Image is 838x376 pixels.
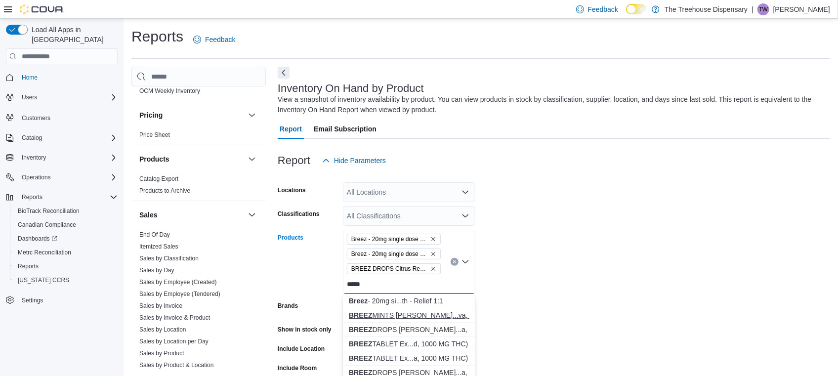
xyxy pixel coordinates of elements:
[131,173,266,201] div: Products
[22,134,42,142] span: Catalog
[18,111,118,124] span: Customers
[14,219,118,231] span: Canadian Compliance
[2,110,122,125] button: Customers
[14,233,61,245] a: Dashboards
[131,129,266,145] div: Pricing
[139,175,178,183] span: Catalog Export
[22,74,38,82] span: Home
[10,259,122,273] button: Reports
[18,207,80,215] span: BioTrack Reconciliation
[18,249,71,256] span: Metrc Reconciliation
[14,247,118,258] span: Metrc Reconciliation
[278,364,317,372] label: Include Room
[2,190,122,204] button: Reports
[139,243,178,250] a: Itemized Sales
[343,294,475,308] button: Breez - 20mg single dose Extra strength - Relief 1:1
[139,154,244,164] button: Products
[139,326,186,334] span: Sales by Location
[139,87,200,94] a: OCM Weekly Inventory
[18,262,39,270] span: Reports
[139,337,209,345] span: Sales by Location per Day
[18,171,118,183] span: Operations
[139,187,190,194] a: Products to Archive
[139,210,158,220] h3: Sales
[773,3,830,15] p: [PERSON_NAME]
[10,273,122,287] button: [US_STATE] CCRS
[626,14,627,15] span: Dark Mode
[18,112,54,124] a: Customers
[757,3,769,15] div: Tina Wilkins
[14,260,118,272] span: Reports
[18,132,118,144] span: Catalog
[139,267,174,274] a: Sales by Day
[139,362,214,369] a: Sales by Product & Location
[314,119,377,139] span: Email Subscription
[139,131,170,139] span: Price Sheet
[6,66,118,333] nav: Complex example
[139,314,210,321] a: Sales by Invoice & Product
[665,3,748,15] p: The Treehouse Dispensary
[139,243,178,251] span: Itemized Sales
[752,3,754,15] p: |
[246,153,258,165] button: Products
[343,351,475,366] button: BREEZ TABLET Extra Strength Tin (Indica, 1000 MG THC)
[18,221,76,229] span: Canadian Compliance
[278,94,825,115] div: View a snapshot of inventory availability by product. You can view products in stock by classific...
[14,247,75,258] a: Metrc Reconciliation
[351,234,428,244] span: Breez - 20mg single dose Extra strength - Indica
[18,91,118,103] span: Users
[139,110,244,120] button: Pricing
[139,350,184,357] a: Sales by Product
[347,263,441,274] span: BREEZ DROPS Citrus Recovery Tincture(1000 MG CBD)
[461,212,469,220] button: Open list of options
[347,249,441,259] span: Breez - 20mg single dose Extra strength - Sativa
[139,231,170,239] span: End Of Day
[10,204,122,218] button: BioTrack Reconciliation
[139,314,210,322] span: Sales by Invoice & Product
[131,27,183,46] h1: Reports
[18,191,118,203] span: Reports
[28,25,118,44] span: Load All Apps in [GEOGRAPHIC_DATA]
[588,4,618,14] span: Feedback
[334,156,386,166] span: Hide Parameters
[349,297,368,305] strong: Breez
[351,249,428,259] span: Breez - 20mg single dose Extra strength - Sativa
[189,30,239,49] a: Feedback
[14,260,42,272] a: Reports
[343,337,475,351] button: BREEZ TABLET Extra Strength Tin (Hybrid, 1000 MG THC)
[14,205,84,217] a: BioTrack Reconciliation
[18,276,69,284] span: [US_STATE] CCRS
[18,152,118,164] span: Inventory
[22,173,51,181] span: Operations
[139,231,170,238] a: End Of Day
[139,210,244,220] button: Sales
[22,193,42,201] span: Reports
[139,349,184,357] span: Sales by Product
[343,308,475,323] button: BREEZ MINTS Royal Mint Tin (Sativa, 100 MG THC)
[430,251,436,257] button: Remove Breez - 20mg single dose Extra strength - Sativa from selection in this group
[278,234,303,242] label: Products
[349,326,372,334] strong: BREEZ
[2,90,122,104] button: Users
[10,246,122,259] button: Metrc Reconciliation
[139,87,200,95] span: OCM Weekly Inventory
[139,338,209,345] a: Sales by Location per Day
[18,72,42,84] a: Home
[349,311,372,319] strong: BREEZ
[278,155,310,167] h3: Report
[347,234,441,245] span: Breez - 20mg single dose Extra strength - Indica
[139,255,199,262] a: Sales by Classification
[349,339,469,349] div: TABLET Ex...d, 1000 MG THC)
[139,302,182,310] span: Sales by Invoice
[14,274,73,286] a: [US_STATE] CCRS
[430,266,436,272] button: Remove BREEZ DROPS Citrus Recovery Tincture(1000 MG CBD) from selection in this group
[139,291,220,297] a: Sales by Employee (Tendered)
[349,353,469,363] div: TABLET Ex...a, 1000 MG THC)
[205,35,235,44] span: Feedback
[349,296,469,306] div: - 20mg si...th - Relief 1:1
[351,264,428,274] span: BREEZ DROPS Citrus Recovery Tincture(1000 MG CBD)
[22,296,43,304] span: Settings
[278,302,298,310] label: Brands
[131,85,266,101] div: OCM
[2,151,122,165] button: Inventory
